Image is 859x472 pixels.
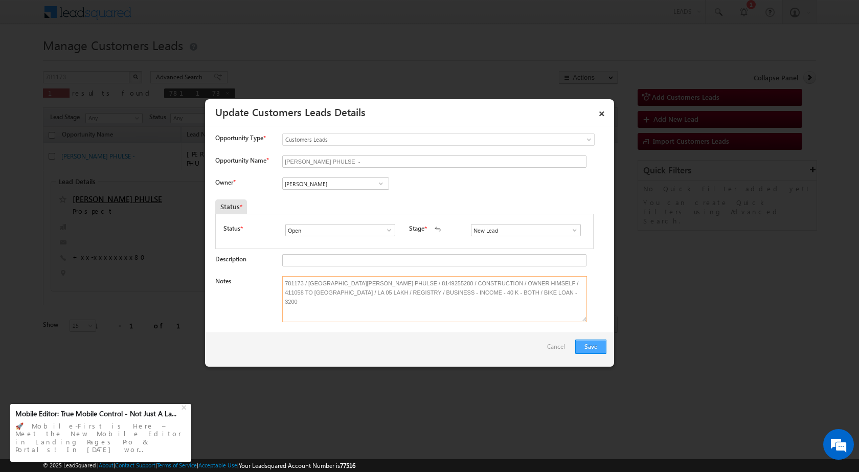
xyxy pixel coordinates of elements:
[239,462,355,469] span: Your Leadsquared Account Number is
[157,462,197,468] a: Terms of Service
[340,462,355,469] span: 77516
[115,462,155,468] a: Contact Support
[215,178,235,186] label: Owner
[374,178,387,189] a: Show All Items
[215,133,263,143] span: Opportunity Type
[575,340,606,354] button: Save
[43,461,355,470] span: © 2025 LeadSquared | | | | |
[179,400,191,413] div: +
[215,156,268,164] label: Opportunity Name
[285,224,395,236] input: Type to Search
[547,340,570,359] a: Cancel
[593,103,611,121] a: ×
[215,255,246,263] label: Description
[15,409,180,418] div: Mobile Editor: True Mobile Control - Not Just A La...
[13,95,187,306] textarea: Type your message and hit 'Enter'
[215,277,231,285] label: Notes
[99,462,114,468] a: About
[282,177,389,190] input: Type to Search
[282,133,595,146] a: Customers Leads
[215,199,247,214] div: Status
[198,462,237,468] a: Acceptable Use
[139,315,186,329] em: Start Chat
[215,104,366,119] a: Update Customers Leads Details
[168,5,192,30] div: Minimize live chat window
[566,225,578,235] a: Show All Items
[409,224,424,233] label: Stage
[380,225,393,235] a: Show All Items
[283,135,553,144] span: Customers Leads
[17,54,43,67] img: d_60004797649_company_0_60004797649
[53,54,172,67] div: Chat with us now
[15,419,186,457] div: 🚀 Mobile-First is Here – Meet the New Mobile Editor in Landing Pages Pro & Portals! In [DATE] wor...
[223,224,240,233] label: Status
[471,224,581,236] input: Type to Search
